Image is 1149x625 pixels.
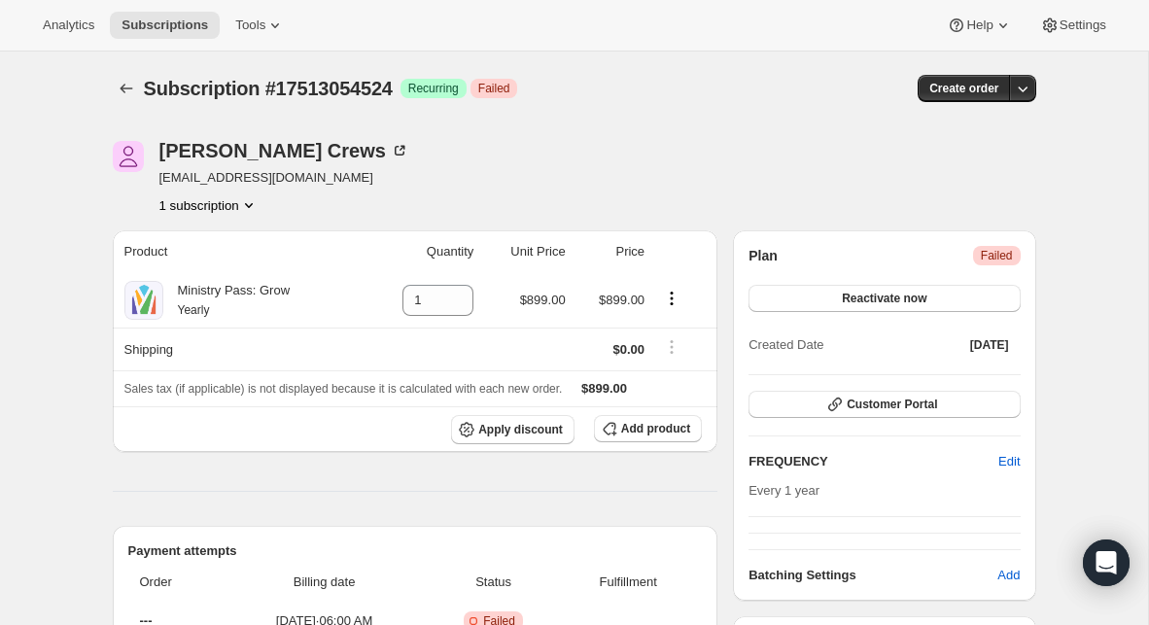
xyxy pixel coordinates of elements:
span: $0.00 [613,342,645,357]
span: Tools [235,17,265,33]
button: Customer Portal [749,391,1020,418]
span: Apply discount [478,422,563,437]
button: Add product [594,415,702,442]
span: $899.00 [581,381,627,396]
span: Customer Portal [847,397,937,412]
button: Product actions [656,288,687,309]
button: Subscriptions [113,75,140,102]
button: Help [935,12,1024,39]
div: Ministry Pass: Grow [163,281,291,320]
div: [PERSON_NAME] Crews [159,141,409,160]
button: Reactivate now [749,285,1020,312]
span: Every 1 year [749,483,819,498]
span: Add [997,566,1020,585]
button: Settings [1028,12,1118,39]
th: Order [128,561,223,604]
span: Failed [981,248,1013,263]
div: Open Intercom Messenger [1083,539,1130,586]
h2: FREQUENCY [749,452,998,471]
h2: Payment attempts [128,541,703,561]
button: Product actions [159,195,259,215]
small: Yearly [178,303,210,317]
span: Settings [1060,17,1106,33]
th: Shipping [113,328,366,370]
span: [DATE] [970,337,1009,353]
th: Price [572,230,650,273]
img: product img [124,281,163,320]
span: Subscriptions [122,17,208,33]
button: Edit [987,446,1031,477]
button: Create order [918,75,1010,102]
span: Billing date [227,573,421,592]
span: [EMAIL_ADDRESS][DOMAIN_NAME] [159,168,409,188]
button: Tools [224,12,296,39]
span: Edit [998,452,1020,471]
button: Analytics [31,12,106,39]
button: [DATE] [958,331,1021,359]
span: Create order [929,81,998,96]
span: Fulfillment [566,573,690,592]
th: Unit Price [479,230,571,273]
span: Failed [478,81,510,96]
span: Created Date [749,335,823,355]
span: Analytics [43,17,94,33]
th: Quantity [366,230,479,273]
button: Apply discount [451,415,574,444]
span: Add product [621,421,690,436]
span: $899.00 [599,293,644,307]
button: Shipping actions [656,336,687,358]
h6: Batching Settings [749,566,997,585]
span: $899.00 [520,293,566,307]
button: Add [986,560,1031,591]
span: Reactivate now [842,291,926,306]
span: Subscription #17513054524 [144,78,393,99]
span: Status [433,573,554,592]
h2: Plan [749,246,778,265]
span: Help [966,17,992,33]
span: Recurring [408,81,459,96]
span: Sales tax (if applicable) is not displayed because it is calculated with each new order. [124,382,563,396]
th: Product [113,230,366,273]
span: Kristen Crews [113,141,144,172]
button: Subscriptions [110,12,220,39]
